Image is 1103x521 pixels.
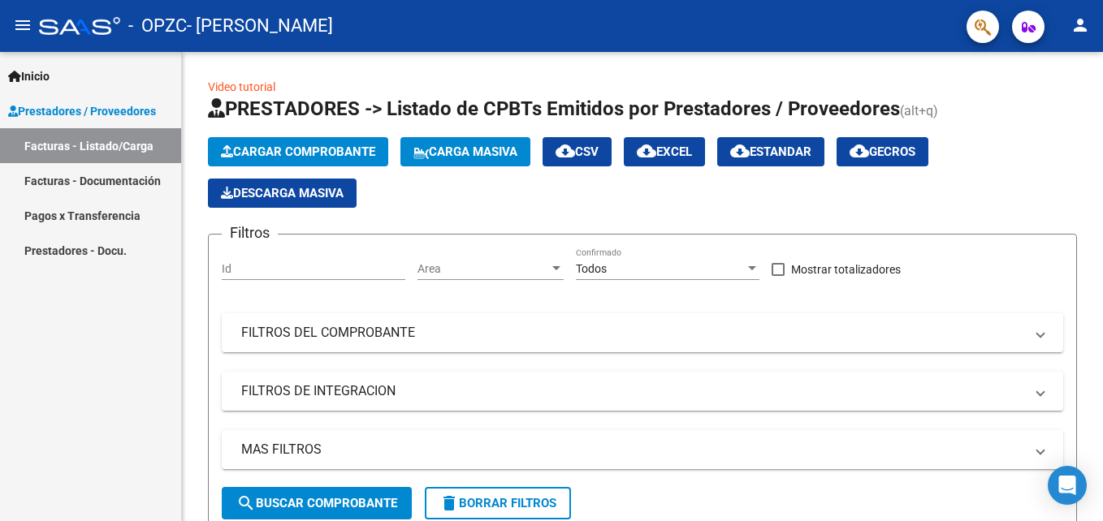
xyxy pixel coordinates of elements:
span: Inicio [8,67,50,85]
span: - OPZC [128,8,187,44]
span: Gecros [850,144,915,159]
h3: Filtros [222,222,278,244]
mat-icon: menu [13,15,32,35]
button: Carga Masiva [400,137,530,166]
span: EXCEL [637,144,692,159]
span: Cargar Comprobante [221,144,375,159]
button: CSV [543,137,612,166]
mat-icon: cloud_download [637,141,656,161]
span: PRESTADORES -> Listado de CPBTs Emitidos por Prestadores / Proveedores [208,97,900,120]
button: EXCEL [624,137,705,166]
span: - [PERSON_NAME] [187,8,333,44]
mat-icon: delete [439,493,459,513]
span: (alt+q) [900,103,938,118]
button: Descarga Masiva [208,179,357,208]
mat-icon: search [236,493,256,513]
span: Carga Masiva [413,144,517,159]
mat-panel-title: MAS FILTROS [241,441,1024,459]
button: Estandar [717,137,824,166]
mat-icon: cloud_download [556,141,575,161]
button: Cargar Comprobante [208,137,388,166]
app-download-masive: Descarga masiva de comprobantes (adjuntos) [208,179,357,208]
mat-icon: cloud_download [850,141,869,161]
mat-panel-title: FILTROS DEL COMPROBANTE [241,324,1024,342]
mat-icon: cloud_download [730,141,750,161]
mat-expansion-panel-header: MAS FILTROS [222,430,1063,469]
span: Area [417,262,549,276]
span: CSV [556,144,599,159]
span: Estandar [730,144,811,159]
span: Borrar Filtros [439,496,556,510]
mat-expansion-panel-header: FILTROS DEL COMPROBANTE [222,313,1063,352]
button: Buscar Comprobante [222,487,412,519]
a: Video tutorial [208,80,275,93]
span: Descarga Masiva [221,186,344,200]
mat-expansion-panel-header: FILTROS DE INTEGRACION [222,372,1063,411]
button: Borrar Filtros [425,487,571,519]
mat-panel-title: FILTROS DE INTEGRACION [241,382,1024,400]
mat-icon: person [1071,15,1090,35]
button: Gecros [837,137,928,166]
div: Open Intercom Messenger [1048,466,1087,505]
span: Todos [576,262,607,275]
span: Mostrar totalizadores [791,260,901,279]
span: Buscar Comprobante [236,496,397,510]
span: Prestadores / Proveedores [8,102,156,120]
